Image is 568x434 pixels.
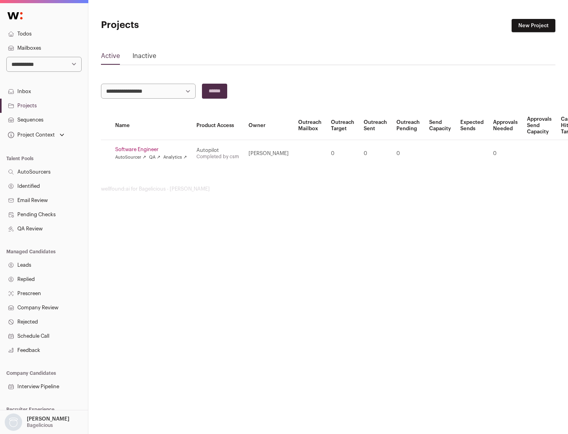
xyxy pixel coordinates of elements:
[512,19,555,32] a: New Project
[392,140,424,167] td: 0
[244,111,293,140] th: Owner
[326,111,359,140] th: Outreach Target
[244,140,293,167] td: [PERSON_NAME]
[359,140,392,167] td: 0
[6,129,66,140] button: Open dropdown
[488,111,522,140] th: Approvals Needed
[101,51,120,64] a: Active
[192,111,244,140] th: Product Access
[110,111,192,140] th: Name
[27,416,69,422] p: [PERSON_NAME]
[5,413,22,431] img: nopic.png
[522,111,556,140] th: Approvals Send Capacity
[3,413,71,431] button: Open dropdown
[101,19,252,32] h1: Projects
[115,154,146,161] a: AutoSourcer ↗
[359,111,392,140] th: Outreach Sent
[488,140,522,167] td: 0
[392,111,424,140] th: Outreach Pending
[101,186,555,192] footer: wellfound:ai for Bagelicious - [PERSON_NAME]
[196,147,239,153] div: Autopilot
[115,146,187,153] a: Software Engineer
[424,111,456,140] th: Send Capacity
[3,8,27,24] img: Wellfound
[27,422,53,428] p: Bagelicious
[456,111,488,140] th: Expected Sends
[293,111,326,140] th: Outreach Mailbox
[326,140,359,167] td: 0
[196,154,239,159] a: Completed by csm
[6,132,55,138] div: Project Context
[163,154,187,161] a: Analytics ↗
[133,51,156,64] a: Inactive
[149,154,160,161] a: QA ↗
